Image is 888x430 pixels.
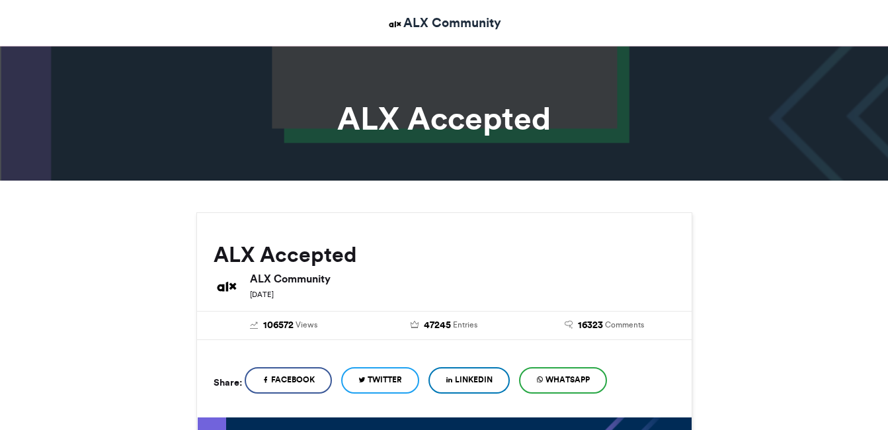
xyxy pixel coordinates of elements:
[271,374,315,386] span: Facebook
[578,318,603,333] span: 16323
[374,318,514,333] a: 47245 Entries
[453,319,477,331] span: Entries
[605,319,644,331] span: Comments
[250,290,274,299] small: [DATE]
[245,367,332,394] a: Facebook
[519,367,607,394] a: WhatsApp
[296,319,317,331] span: Views
[387,16,403,32] img: ALX Community
[341,367,419,394] a: Twitter
[387,13,501,32] a: ALX Community
[214,374,242,391] h5: Share:
[263,318,294,333] span: 106572
[77,103,811,134] h1: ALX Accepted
[545,374,590,386] span: WhatsApp
[368,374,402,386] span: Twitter
[455,374,493,386] span: LinkedIn
[214,318,354,333] a: 106572 Views
[250,273,675,284] h6: ALX Community
[214,273,240,300] img: ALX Community
[424,318,451,333] span: 47245
[428,367,510,394] a: LinkedIn
[214,243,675,267] h2: ALX Accepted
[534,318,675,333] a: 16323 Comments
